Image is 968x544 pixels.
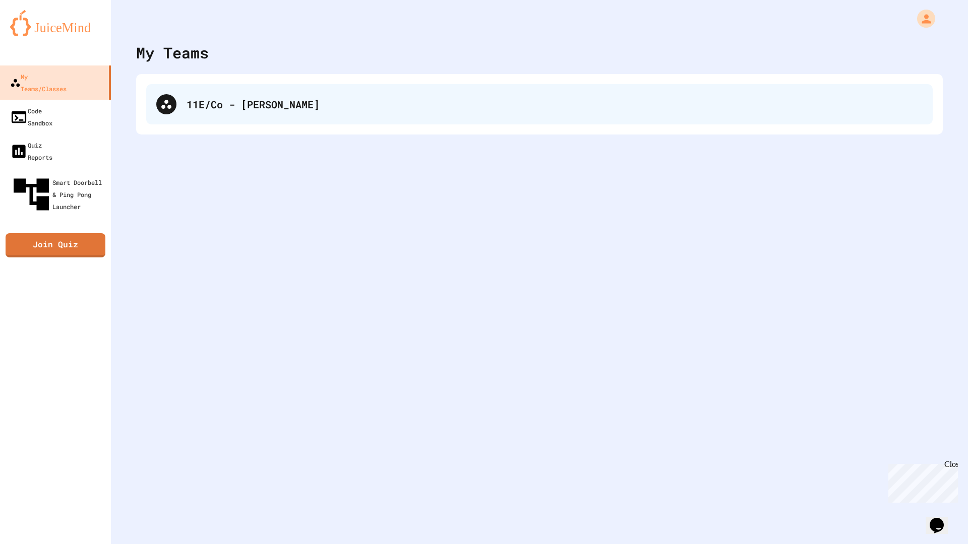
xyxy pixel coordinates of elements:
[6,233,105,257] a: Join Quiz
[926,504,958,534] iframe: chat widget
[10,173,107,216] div: Smart Doorbell & Ping Pong Launcher
[4,4,70,64] div: Chat with us now!Close
[187,97,923,112] div: 11E/Co - [PERSON_NAME]
[906,7,938,30] div: My Account
[10,71,67,95] div: My Teams/Classes
[10,10,101,36] img: logo-orange.svg
[136,41,209,64] div: My Teams
[146,84,933,124] div: 11E/Co - [PERSON_NAME]
[884,460,958,503] iframe: chat widget
[10,139,52,163] div: Quiz Reports
[10,105,52,129] div: Code Sandbox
